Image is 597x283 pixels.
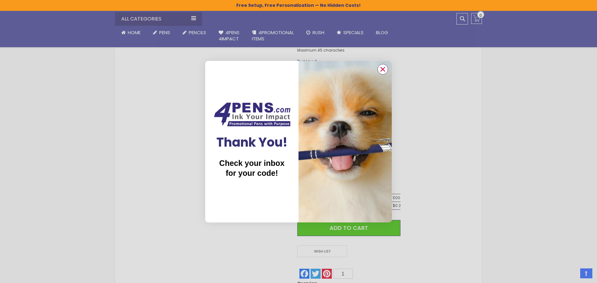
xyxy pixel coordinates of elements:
span: Check your inbox for your code! [219,159,285,177]
img: b2d7038a-49cb-4a70-a7cc-c7b8314b33fd.jpeg [298,61,392,222]
button: Close dialog [377,64,388,75]
span: Thank You! [216,134,288,151]
img: Couch [211,101,292,128]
